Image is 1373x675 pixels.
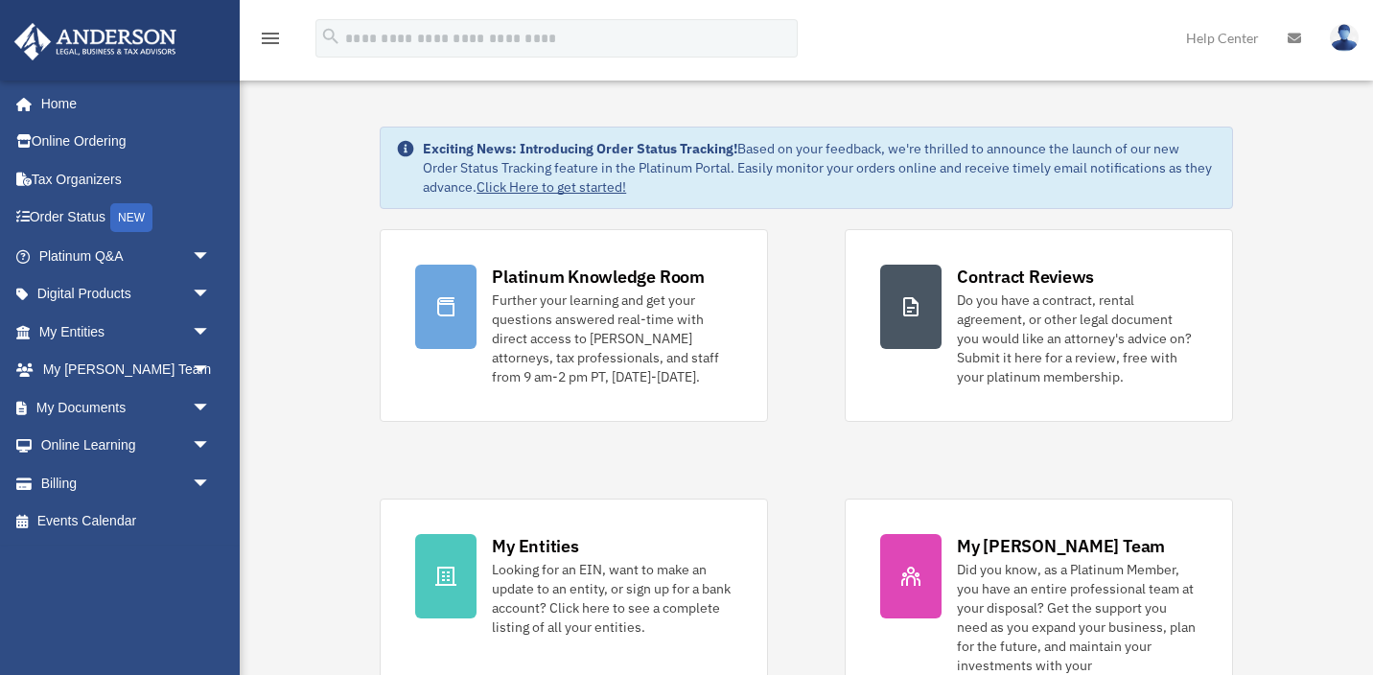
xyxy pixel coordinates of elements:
span: arrow_drop_down [192,313,230,352]
a: Billingarrow_drop_down [13,464,240,502]
a: Platinum Knowledge Room Further your learning and get your questions answered real-time with dire... [380,229,768,422]
a: Home [13,84,230,123]
div: Platinum Knowledge Room [492,265,705,289]
a: My Entitiesarrow_drop_down [13,313,240,351]
strong: Exciting News: Introducing Order Status Tracking! [423,140,737,157]
div: My Entities [492,534,578,558]
span: arrow_drop_down [192,351,230,390]
a: Tax Organizers [13,160,240,198]
img: User Pic [1330,24,1359,52]
a: Online Ordering [13,123,240,161]
a: My [PERSON_NAME] Teamarrow_drop_down [13,351,240,389]
span: arrow_drop_down [192,388,230,428]
div: Further your learning and get your questions answered real-time with direct access to [PERSON_NAM... [492,291,733,386]
span: arrow_drop_down [192,464,230,503]
a: Contract Reviews Do you have a contract, rental agreement, or other legal document you would like... [845,229,1233,422]
i: search [320,26,341,47]
div: Do you have a contract, rental agreement, or other legal document you would like an attorney's ad... [957,291,1198,386]
img: Anderson Advisors Platinum Portal [9,23,182,60]
a: Click Here to get started! [477,178,626,196]
div: Based on your feedback, we're thrilled to announce the launch of our new Order Status Tracking fe... [423,139,1217,197]
a: Platinum Q&Aarrow_drop_down [13,237,240,275]
div: Contract Reviews [957,265,1094,289]
span: arrow_drop_down [192,275,230,314]
a: Digital Productsarrow_drop_down [13,275,240,314]
a: Order StatusNEW [13,198,240,238]
a: Events Calendar [13,502,240,541]
div: NEW [110,203,152,232]
div: My [PERSON_NAME] Team [957,534,1165,558]
span: arrow_drop_down [192,427,230,466]
span: arrow_drop_down [192,237,230,276]
a: Online Learningarrow_drop_down [13,427,240,465]
a: menu [259,34,282,50]
a: My Documentsarrow_drop_down [13,388,240,427]
div: Looking for an EIN, want to make an update to an entity, or sign up for a bank account? Click her... [492,560,733,637]
i: menu [259,27,282,50]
